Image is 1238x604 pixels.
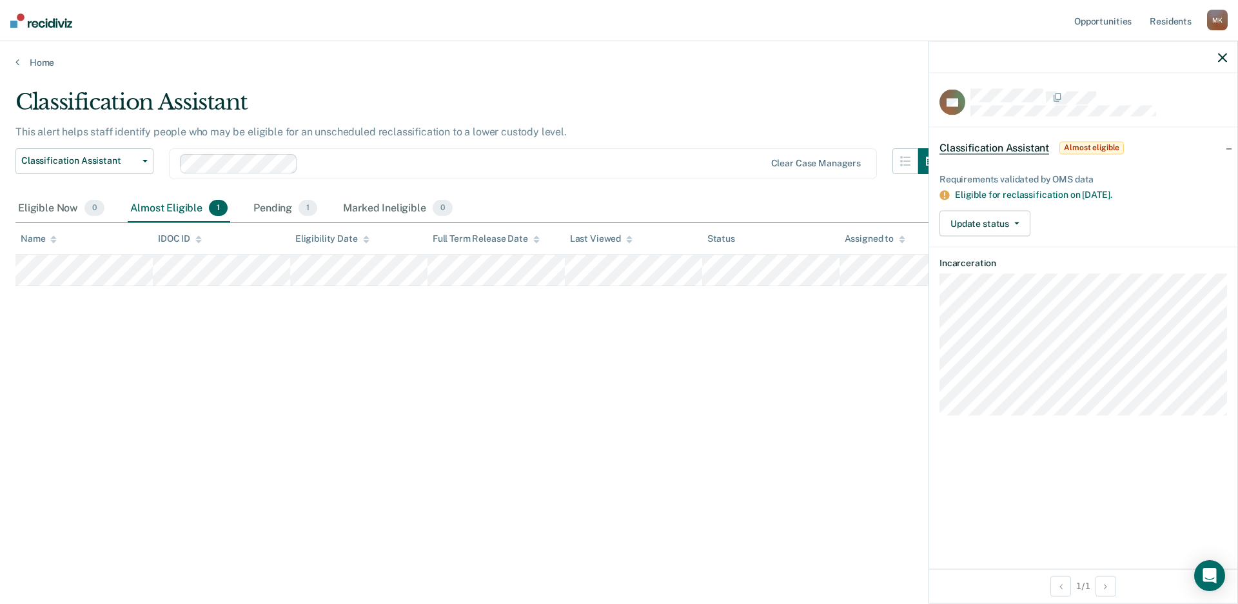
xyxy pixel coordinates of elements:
span: Almost eligible [1059,141,1124,154]
span: 0 [84,200,104,217]
div: Name [21,233,57,244]
div: IDOC ID [158,233,202,244]
div: Classification Assistant [15,89,944,126]
dt: Incarceration [939,258,1227,269]
div: Eligibility Date [295,233,369,244]
div: Requirements validated by OMS data [939,173,1227,184]
div: Almost Eligible [128,195,230,223]
span: 0 [433,200,453,217]
div: Eligible for reclassification on [DATE]. [955,190,1227,200]
div: Classification AssistantAlmost eligible [929,127,1237,168]
button: Update status [939,211,1030,237]
div: Open Intercom Messenger [1194,560,1225,591]
div: Marked Ineligible [340,195,455,223]
div: 1 / 1 [929,569,1237,603]
span: 1 [299,200,317,217]
div: Last Viewed [570,233,633,244]
div: Assigned to [845,233,905,244]
img: Recidiviz [10,14,72,28]
button: Previous Opportunity [1050,576,1071,596]
div: Status [707,233,735,244]
div: M K [1207,10,1228,30]
div: Pending [251,195,320,223]
button: Next Opportunity [1096,576,1116,596]
span: Classification Assistant [939,141,1049,154]
span: Classification Assistant [21,155,137,166]
div: Eligible Now [15,195,107,223]
p: This alert helps staff identify people who may be eligible for an unscheduled reclassification to... [15,126,567,138]
span: 1 [209,200,228,217]
a: Home [15,57,1223,68]
div: Clear case managers [771,158,861,169]
div: Full Term Release Date [433,233,540,244]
